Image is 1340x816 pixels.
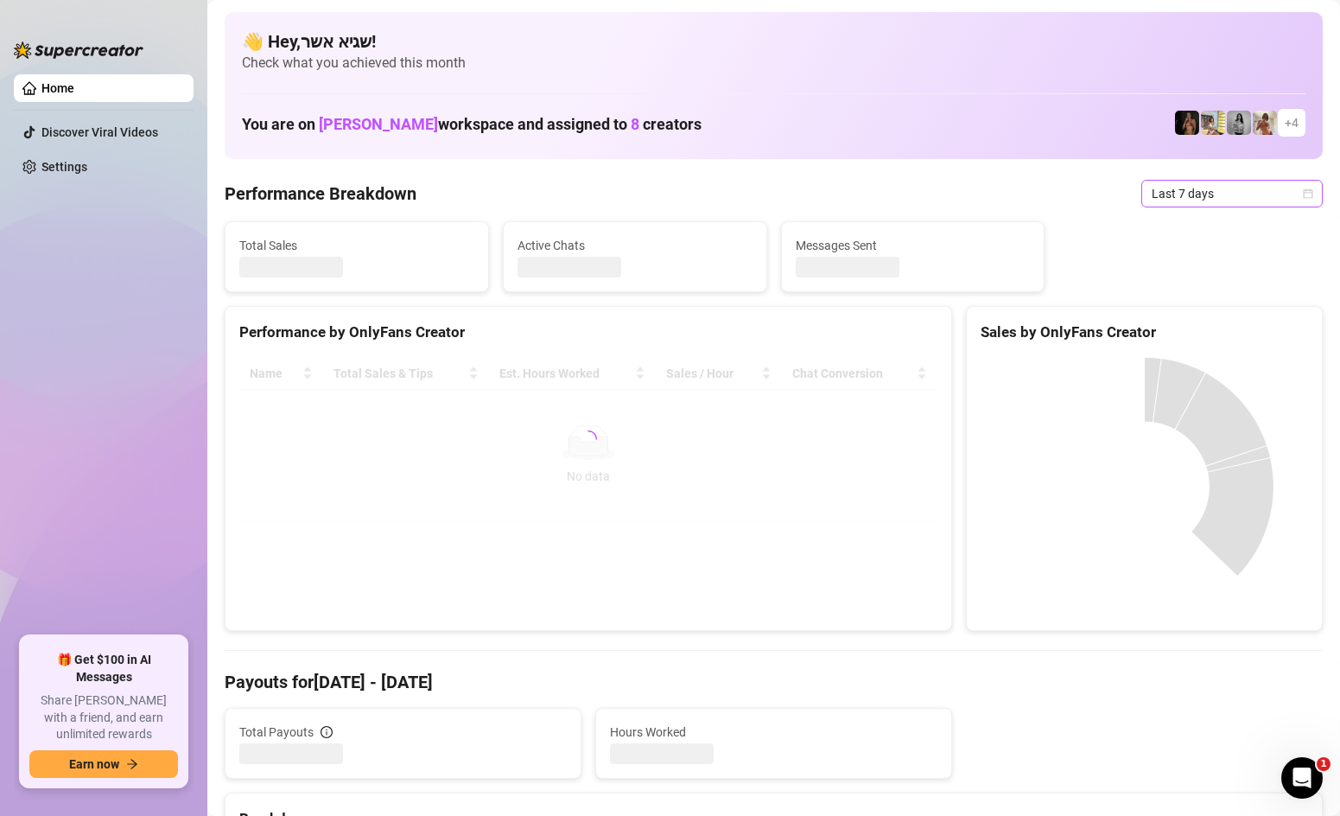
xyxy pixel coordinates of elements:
[239,723,314,742] span: Total Payouts
[319,115,438,133] span: [PERSON_NAME]
[1317,757,1330,771] span: 1
[239,236,474,255] span: Total Sales
[981,321,1308,344] div: Sales by OnlyFans Creator
[225,670,1323,694] h4: Payouts for [DATE] - [DATE]
[41,160,87,174] a: Settings
[1285,113,1299,132] span: + 4
[29,692,178,743] span: Share [PERSON_NAME] with a friend, and earn unlimited rewards
[1227,111,1251,135] img: A
[1253,111,1277,135] img: Green
[225,182,416,206] h4: Performance Breakdown
[796,236,1031,255] span: Messages Sent
[631,115,639,133] span: 8
[242,54,1305,73] span: Check what you achieved this month
[242,29,1305,54] h4: 👋 Hey, שגיא אשר !
[610,723,937,742] span: Hours Worked
[1281,757,1323,799] iframe: Intercom live chat
[29,750,178,778] button: Earn nowarrow-right
[321,726,333,738] span: info-circle
[239,321,937,344] div: Performance by OnlyFans Creator
[577,428,599,449] span: loading
[1175,111,1199,135] img: D
[1303,188,1313,199] span: calendar
[14,41,143,59] img: logo-BBDzfeDw.svg
[242,115,702,134] h1: You are on workspace and assigned to creators
[41,81,74,95] a: Home
[1201,111,1225,135] img: Prinssesa4u
[29,652,178,685] span: 🎁 Get $100 in AI Messages
[126,758,138,770] span: arrow-right
[41,125,158,139] a: Discover Viral Videos
[518,236,753,255] span: Active Chats
[69,757,119,771] span: Earn now
[1152,181,1312,207] span: Last 7 days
